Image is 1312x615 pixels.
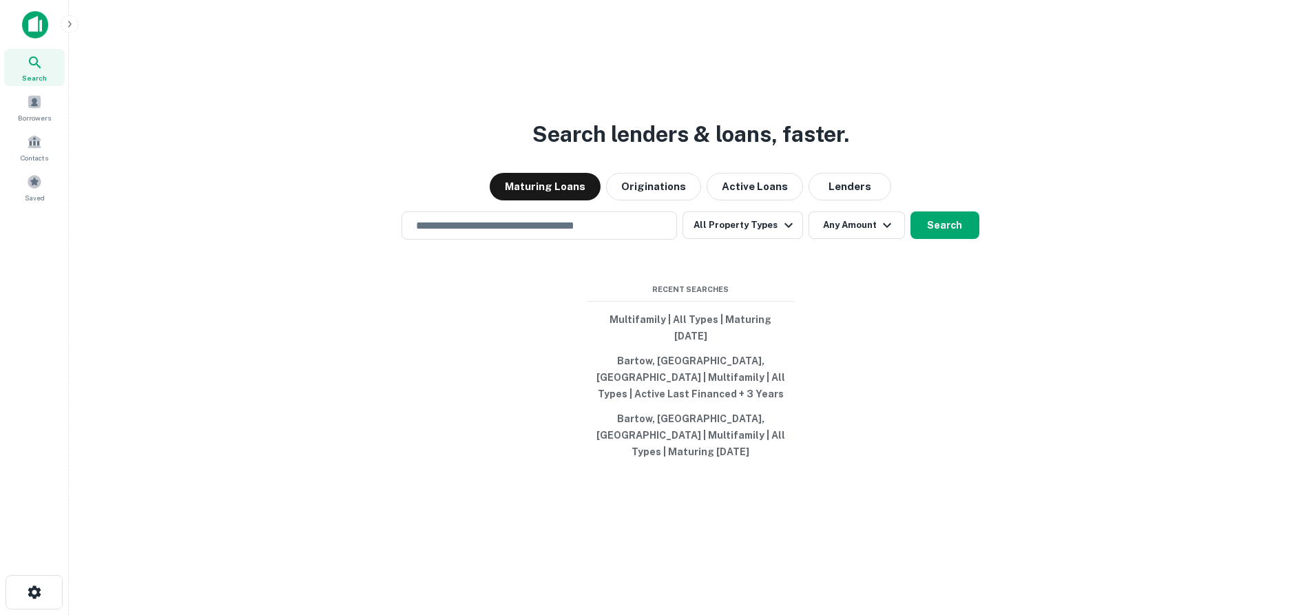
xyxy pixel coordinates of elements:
[4,169,65,206] a: Saved
[587,406,794,464] button: Bartow, [GEOGRAPHIC_DATA], [GEOGRAPHIC_DATA] | Multifamily | All Types | Maturing [DATE]
[809,211,905,239] button: Any Amount
[532,118,849,151] h3: Search lenders & loans, faster.
[809,173,891,200] button: Lenders
[21,152,48,163] span: Contacts
[4,129,65,166] a: Contacts
[587,348,794,406] button: Bartow, [GEOGRAPHIC_DATA], [GEOGRAPHIC_DATA] | Multifamily | All Types | Active Last Financed + 3...
[707,173,803,200] button: Active Loans
[910,211,979,239] button: Search
[587,284,794,295] span: Recent Searches
[683,211,802,239] button: All Property Types
[490,173,601,200] button: Maturing Loans
[606,173,701,200] button: Originations
[18,112,51,123] span: Borrowers
[22,72,47,83] span: Search
[22,11,48,39] img: capitalize-icon.png
[587,307,794,348] button: Multifamily | All Types | Maturing [DATE]
[4,49,65,86] a: Search
[4,89,65,126] a: Borrowers
[25,192,45,203] span: Saved
[1243,461,1312,527] iframe: Chat Widget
